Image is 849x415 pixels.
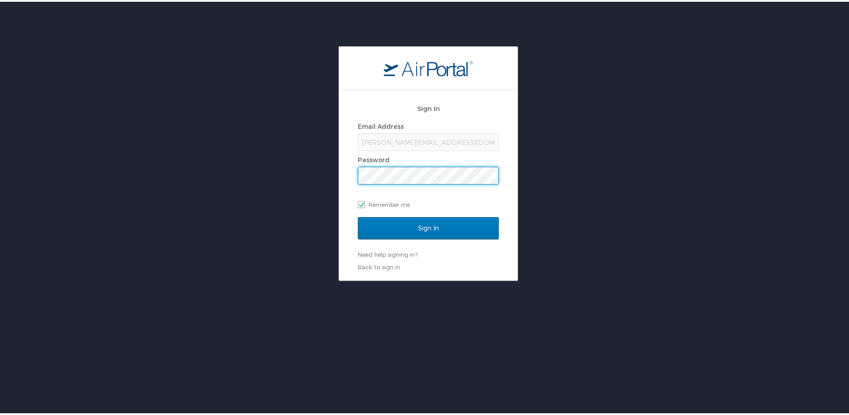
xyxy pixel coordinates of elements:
label: Remember me [358,196,499,210]
a: Back to sign in [358,262,400,269]
input: Sign In [358,215,499,238]
label: Email Address [358,121,404,128]
img: logo [384,58,473,74]
label: Password [358,154,389,162]
a: Need help signing in? [358,249,418,256]
h2: Sign In [358,102,499,112]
